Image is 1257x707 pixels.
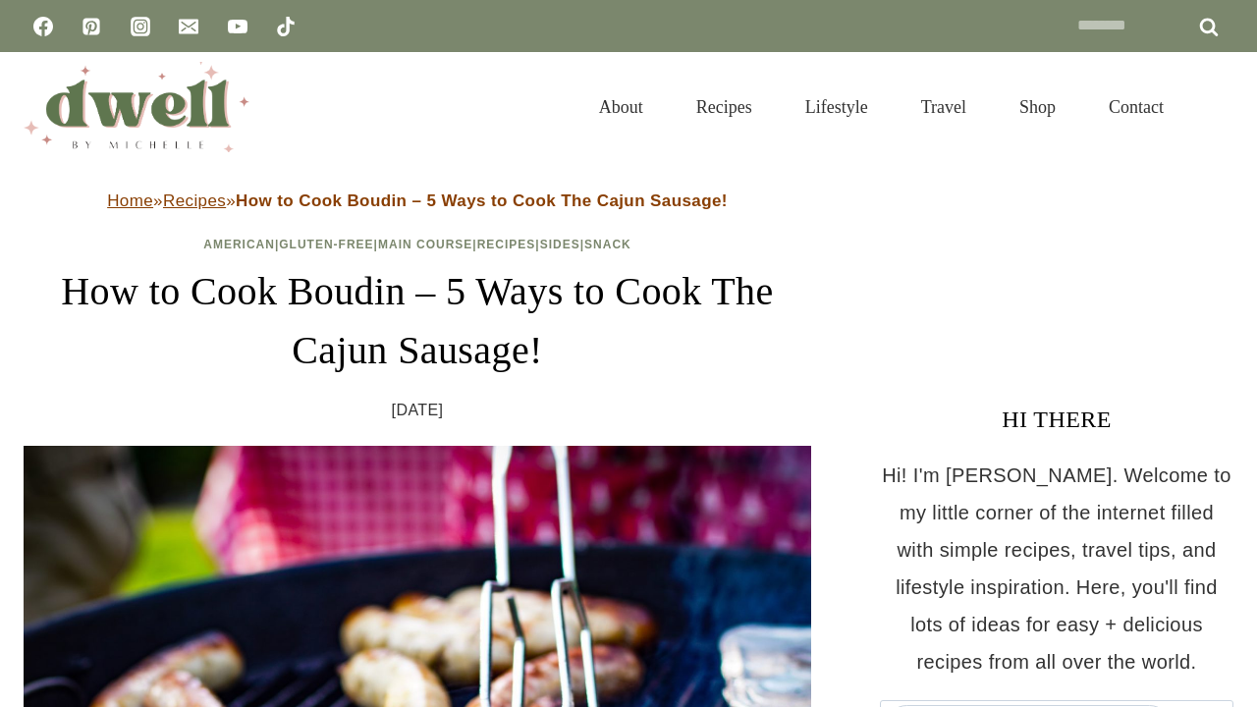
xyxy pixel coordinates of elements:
a: About [573,73,670,141]
a: Instagram [121,7,160,46]
nav: Primary Navigation [573,73,1190,141]
span: | | | | | [203,238,631,251]
img: DWELL by michelle [24,62,249,152]
time: [DATE] [392,396,444,425]
span: » » [107,191,728,210]
button: View Search Form [1200,90,1233,124]
a: Pinterest [72,7,111,46]
a: Contact [1082,73,1190,141]
a: TikTok [266,7,305,46]
a: YouTube [218,7,257,46]
a: Lifestyle [779,73,895,141]
a: Travel [895,73,993,141]
a: Main Course [378,238,472,251]
a: Sides [540,238,580,251]
h1: How to Cook Boudin – 5 Ways to Cook The Cajun Sausage! [24,262,811,380]
a: Recipes [163,191,226,210]
a: American [203,238,275,251]
p: Hi! I'm [PERSON_NAME]. Welcome to my little corner of the internet filled with simple recipes, tr... [880,457,1233,680]
a: Shop [993,73,1082,141]
a: Facebook [24,7,63,46]
a: Email [169,7,208,46]
a: Recipes [477,238,536,251]
a: Recipes [670,73,779,141]
a: Gluten-Free [279,238,373,251]
h3: HI THERE [880,402,1233,437]
a: Snack [584,238,631,251]
a: Home [107,191,153,210]
strong: How to Cook Boudin – 5 Ways to Cook The Cajun Sausage! [236,191,728,210]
